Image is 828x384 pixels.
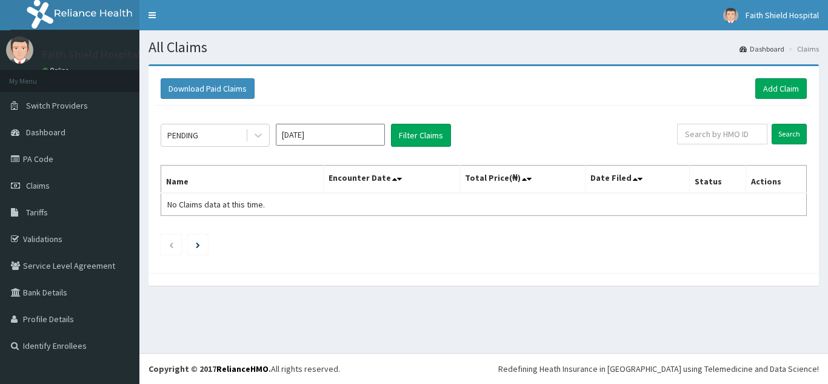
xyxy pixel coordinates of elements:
[26,100,88,111] span: Switch Providers
[690,166,746,194] th: Status
[42,66,72,75] a: Online
[498,363,819,375] div: Redefining Heath Insurance in [GEOGRAPHIC_DATA] using Telemedicine and Data Science!
[26,207,48,218] span: Tariffs
[216,363,269,374] a: RelianceHMO
[276,124,385,146] input: Select Month and Year
[149,363,271,374] strong: Copyright © 2017 .
[723,8,738,23] img: User Image
[26,180,50,191] span: Claims
[6,36,33,64] img: User Image
[746,166,806,194] th: Actions
[149,39,819,55] h1: All Claims
[161,78,255,99] button: Download Paid Claims
[161,166,324,194] th: Name
[42,49,141,60] p: Faith Shield Hospital
[169,239,174,250] a: Previous page
[196,239,200,250] a: Next page
[167,199,265,210] span: No Claims data at this time.
[167,129,198,141] div: PENDING
[459,166,586,194] th: Total Price(₦)
[26,127,65,138] span: Dashboard
[139,353,828,384] footer: All rights reserved.
[772,124,807,144] input: Search
[746,10,819,21] span: Faith Shield Hospital
[677,124,767,144] input: Search by HMO ID
[740,44,784,54] a: Dashboard
[786,44,819,54] li: Claims
[586,166,690,194] th: Date Filed
[324,166,459,194] th: Encounter Date
[391,124,451,147] button: Filter Claims
[755,78,807,99] a: Add Claim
